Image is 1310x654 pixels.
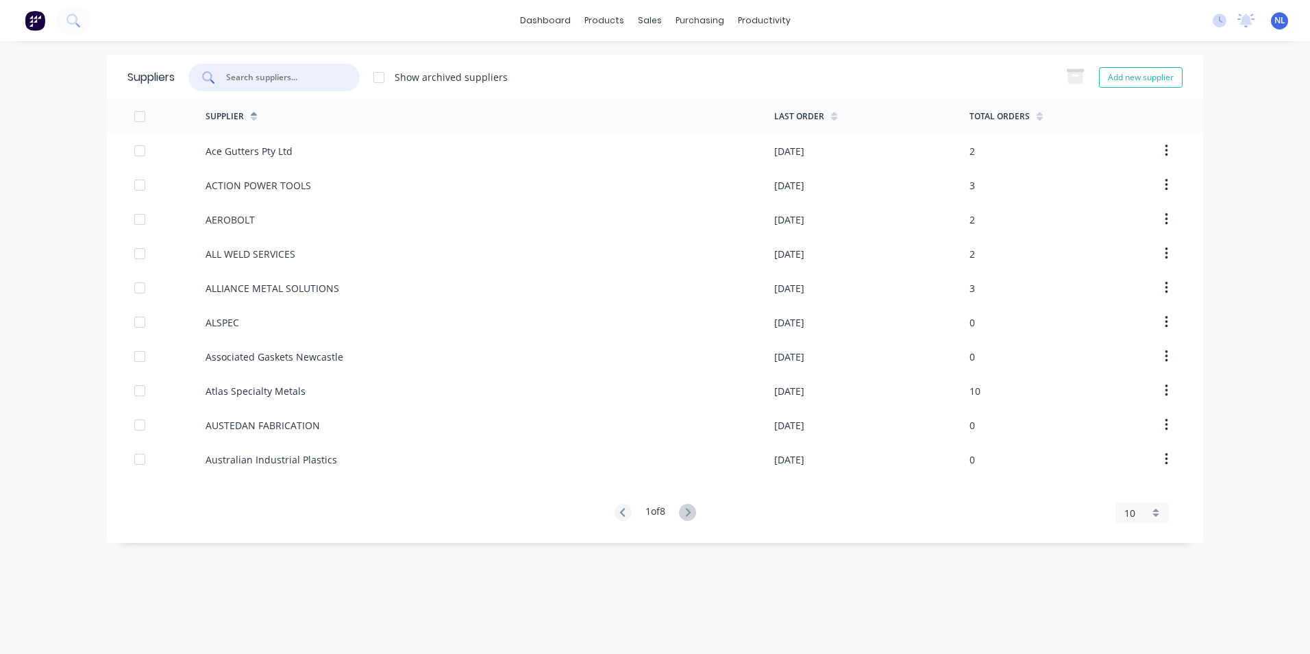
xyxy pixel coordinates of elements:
div: sales [631,10,669,31]
div: [DATE] [774,315,804,330]
div: 3 [969,178,975,193]
div: [DATE] [774,213,804,227]
span: NL [1274,14,1285,27]
div: 0 [969,418,975,433]
div: AUSTEDAN FABRICATION [206,418,320,433]
div: [DATE] [774,144,804,158]
div: [DATE] [774,247,804,261]
div: ACTION POWER TOOLS [206,178,311,193]
div: [DATE] [774,350,804,364]
div: 2 [969,247,975,261]
div: 10 [969,384,980,398]
input: Search suppliers... [225,71,338,84]
div: 0 [969,350,975,364]
div: purchasing [669,10,731,31]
div: Associated Gaskets Newcastle [206,350,343,364]
div: ALLIANCE METAL SOLUTIONS [206,281,339,295]
div: products [578,10,631,31]
div: Last Order [774,110,824,123]
div: productivity [731,10,798,31]
div: [DATE] [774,418,804,433]
div: 2 [969,144,975,158]
div: Show archived suppliers [395,70,508,84]
div: Ace Gutters Pty Ltd [206,144,293,158]
img: Factory [25,10,45,31]
div: 1 of 8 [645,504,665,522]
div: Atlas Specialty Metals [206,384,306,398]
div: [DATE] [774,452,804,467]
button: Add new supplier [1099,67,1183,88]
div: [DATE] [774,178,804,193]
a: dashboard [513,10,578,31]
span: 10 [1124,506,1135,520]
div: Total Orders [969,110,1030,123]
div: ALSPEC [206,315,239,330]
div: AEROBOLT [206,213,255,227]
div: Suppliers [127,69,175,86]
div: [DATE] [774,384,804,398]
div: ALL WELD SERVICES [206,247,295,261]
div: Supplier [206,110,244,123]
div: 2 [969,213,975,227]
div: 3 [969,281,975,295]
div: [DATE] [774,281,804,295]
div: 0 [969,315,975,330]
div: Australian Industrial Plastics [206,452,337,467]
div: 0 [969,452,975,467]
